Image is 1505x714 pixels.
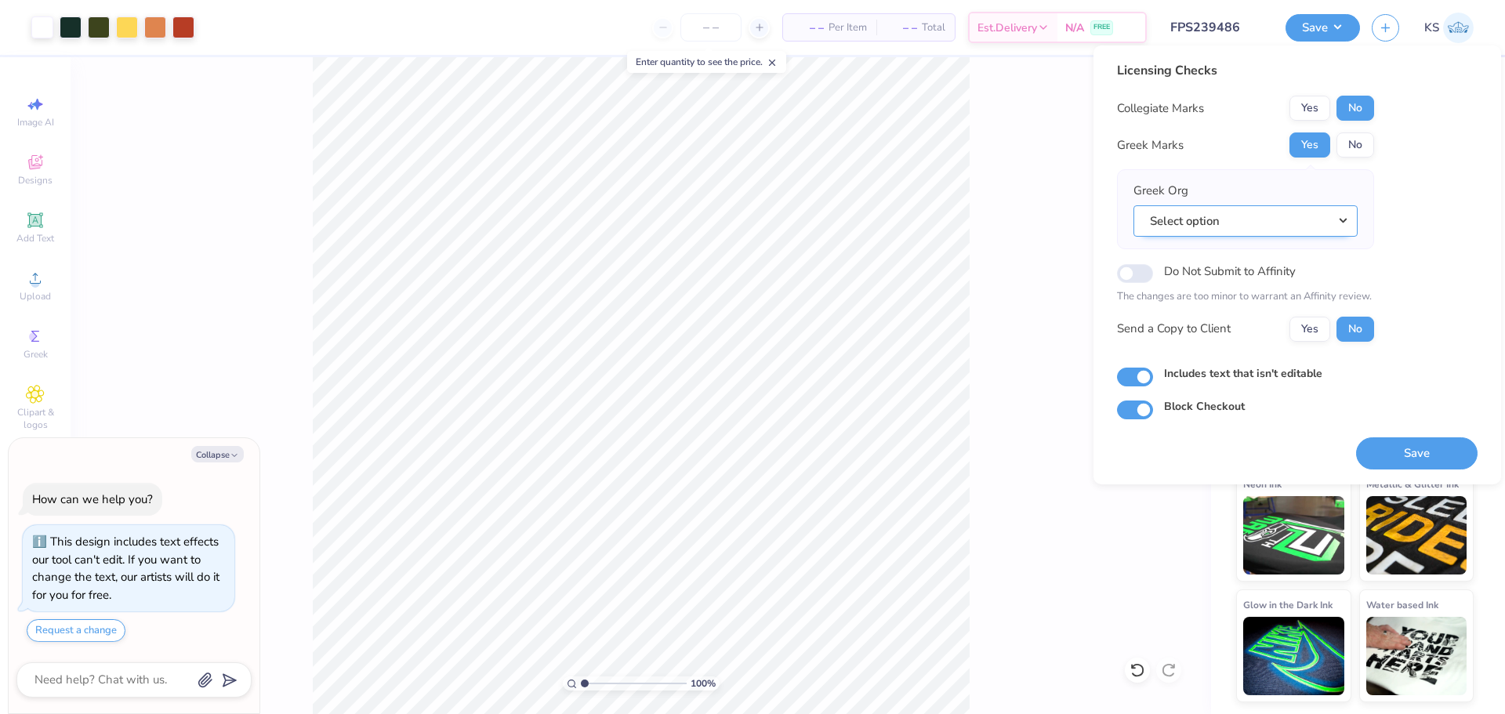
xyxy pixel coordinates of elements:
[680,13,742,42] input: – –
[17,116,54,129] span: Image AI
[1289,96,1330,121] button: Yes
[1117,61,1374,80] div: Licensing Checks
[1356,437,1478,469] button: Save
[1366,596,1438,613] span: Water based Ink
[1117,136,1184,154] div: Greek Marks
[1243,496,1344,574] img: Neon Ink
[1117,289,1374,305] p: The changes are too minor to warrant an Affinity review.
[1443,13,1474,43] img: Kath Sales
[1164,365,1322,382] label: Includes text that isn't editable
[191,446,244,462] button: Collapse
[1289,317,1330,342] button: Yes
[792,20,824,36] span: – –
[18,174,53,187] span: Designs
[977,20,1037,36] span: Est. Delivery
[16,232,54,245] span: Add Text
[27,619,125,642] button: Request a change
[24,348,48,361] span: Greek
[32,491,153,507] div: How can we help you?
[1159,12,1274,43] input: Untitled Design
[627,51,786,73] div: Enter quantity to see the price.
[1336,317,1374,342] button: No
[829,20,867,36] span: Per Item
[1286,14,1360,42] button: Save
[1336,132,1374,158] button: No
[1093,22,1110,33] span: FREE
[1133,205,1358,237] button: Select option
[1065,20,1084,36] span: N/A
[1243,596,1333,613] span: Glow in the Dark Ink
[1424,13,1474,43] a: KS
[922,20,945,36] span: Total
[1336,96,1374,121] button: No
[1117,320,1231,338] div: Send a Copy to Client
[32,534,219,603] div: This design includes text effects our tool can't edit. If you want to change the text, our artist...
[1133,182,1188,200] label: Greek Org
[8,406,63,431] span: Clipart & logos
[1243,617,1344,695] img: Glow in the Dark Ink
[20,290,51,303] span: Upload
[886,20,917,36] span: – –
[1117,100,1204,118] div: Collegiate Marks
[1366,496,1467,574] img: Metallic & Glitter Ink
[1164,398,1245,415] label: Block Checkout
[1164,261,1296,281] label: Do Not Submit to Affinity
[1424,19,1439,37] span: KS
[1366,617,1467,695] img: Water based Ink
[691,676,716,690] span: 100 %
[1289,132,1330,158] button: Yes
